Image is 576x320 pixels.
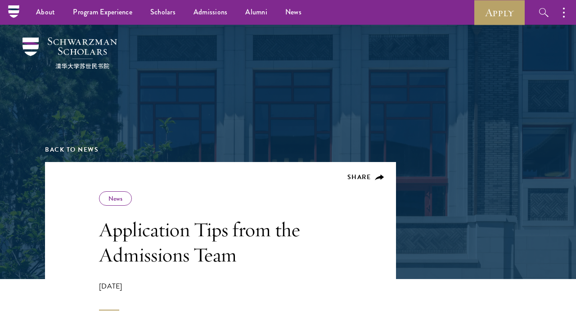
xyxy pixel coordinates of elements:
[108,194,122,203] a: News
[347,173,385,181] button: Share
[45,145,99,154] a: Back to News
[99,281,342,311] div: [DATE]
[22,37,117,69] img: Schwarzman Scholars
[99,217,342,267] h1: Application Tips from the Admissions Team
[347,172,371,182] span: Share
